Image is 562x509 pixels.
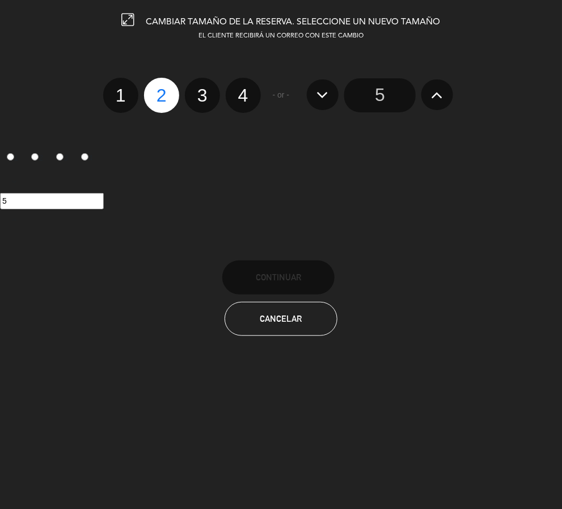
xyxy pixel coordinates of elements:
label: 4 [74,149,99,168]
input: 2 [31,153,39,161]
span: EL CLIENTE RECIBIRÁ UN CORREO CON ESTE CAMBIO [198,33,364,39]
input: 4 [81,153,88,161]
input: 1 [7,153,14,161]
button: Continuar [222,260,335,295]
label: 2 [25,149,50,168]
label: 3 [50,149,75,168]
label: 2 [144,78,179,113]
span: - or - [273,89,290,102]
button: Cancelar [225,302,337,336]
label: 1 [103,78,138,113]
input: 3 [56,153,64,161]
span: Cancelar [260,314,302,323]
span: Continuar [256,272,301,282]
label: 3 [185,78,220,113]
span: CAMBIAR TAMAÑO DE LA RESERVA. SELECCIONE UN NUEVO TAMAÑO [146,18,441,27]
label: 4 [226,78,261,113]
